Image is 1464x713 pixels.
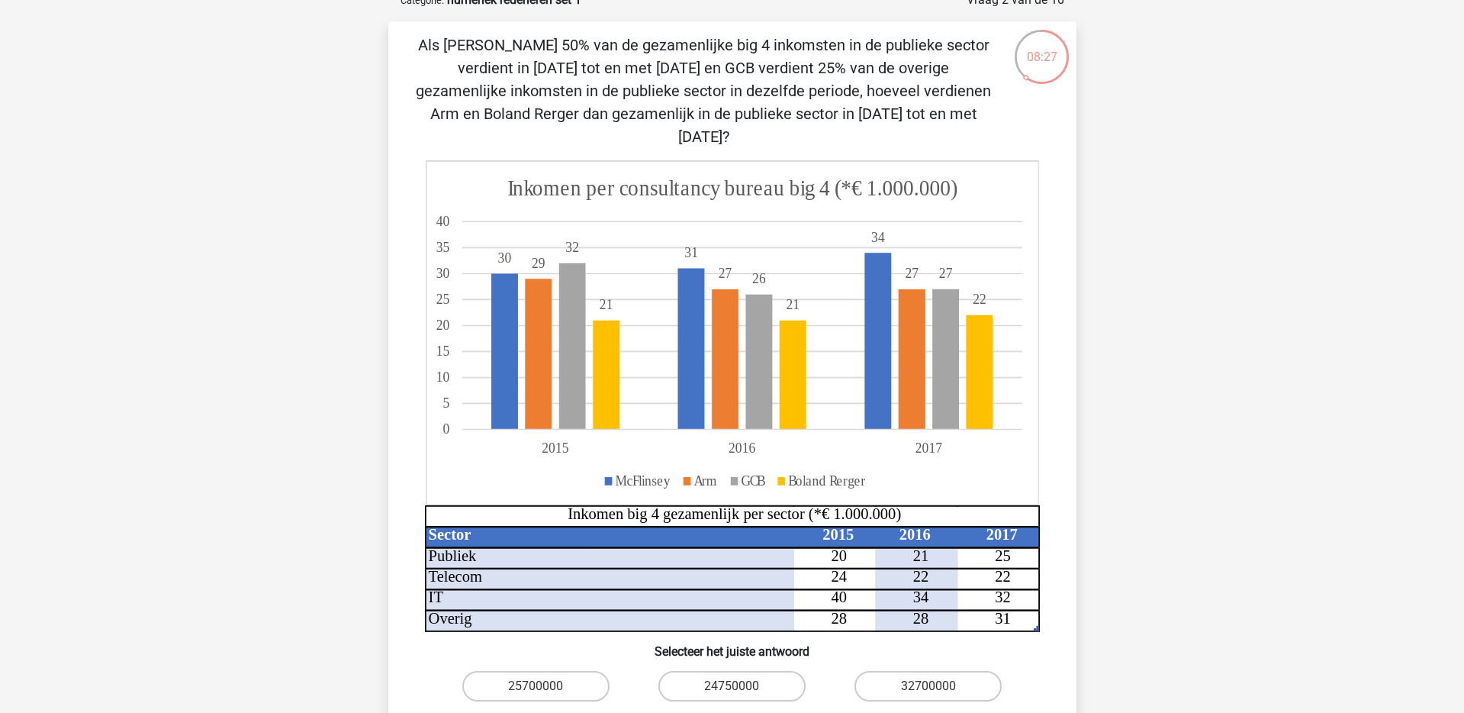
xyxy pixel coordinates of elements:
tspan: 32 [565,240,579,256]
tspan: 30 [497,250,511,266]
div: 08:27 [1013,28,1070,66]
tspan: 25 [436,292,449,308]
tspan: Boland Rerger [788,473,865,489]
tspan: GCB [741,473,765,489]
tspan: 25 [995,547,1011,564]
tspan: 28 [831,610,847,627]
label: 24750000 [658,671,806,702]
tspan: Sector [428,526,471,543]
tspan: 21 [912,547,928,564]
tspan: McFlinsey [615,473,671,489]
tspan: 2121 [599,297,799,313]
tspan: 34 [912,589,928,606]
tspan: 40 [436,213,449,229]
tspan: Inkomen big 4 gezamenlijk per sector (*€ 1.000.000) [568,505,901,523]
h6: Selecteer het juiste antwoord [413,632,1052,659]
tspan: 40 [831,589,847,606]
tspan: 15 [436,344,449,360]
tspan: Arm [693,473,716,489]
tspan: 22 [995,568,1011,585]
tspan: 31 [684,244,698,260]
tspan: 34 [870,229,884,245]
label: 25700000 [462,671,610,702]
tspan: 28 [912,610,928,627]
tspan: 2015 [822,526,854,543]
tspan: 201520162017 [542,440,942,457]
label: 32700000 [854,671,1002,702]
tspan: 35 [436,240,449,256]
tspan: 31 [995,610,1011,627]
tspan: 32 [995,589,1011,606]
tspan: 30 [436,266,449,282]
tspan: 20 [436,318,449,334]
tspan: 2016 [899,526,930,543]
tspan: 20 [831,547,847,564]
p: Als [PERSON_NAME] 50% van de gezamenlijke big 4 inkomsten in de publieke sector verdient in [DATE... [413,34,995,148]
tspan: Publiek [428,547,476,564]
tspan: Overig [428,610,471,628]
tspan: 2727 [718,266,918,282]
tspan: 27 [938,266,952,282]
tspan: 2017 [986,526,1017,543]
tspan: 29 [532,255,545,271]
tspan: 22 [912,568,928,585]
tspan: 0 [442,421,449,437]
tspan: 24 [831,568,847,585]
tspan: 22 [973,292,986,308]
tspan: IT [428,589,443,606]
tspan: 5 [442,395,449,411]
tspan: 10 [436,369,449,386]
tspan: Telecom [428,568,481,585]
tspan: Inkomen per consultancy bureau big 4 (*€ 1.000.000) [507,175,957,202]
tspan: 26 [752,270,766,286]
